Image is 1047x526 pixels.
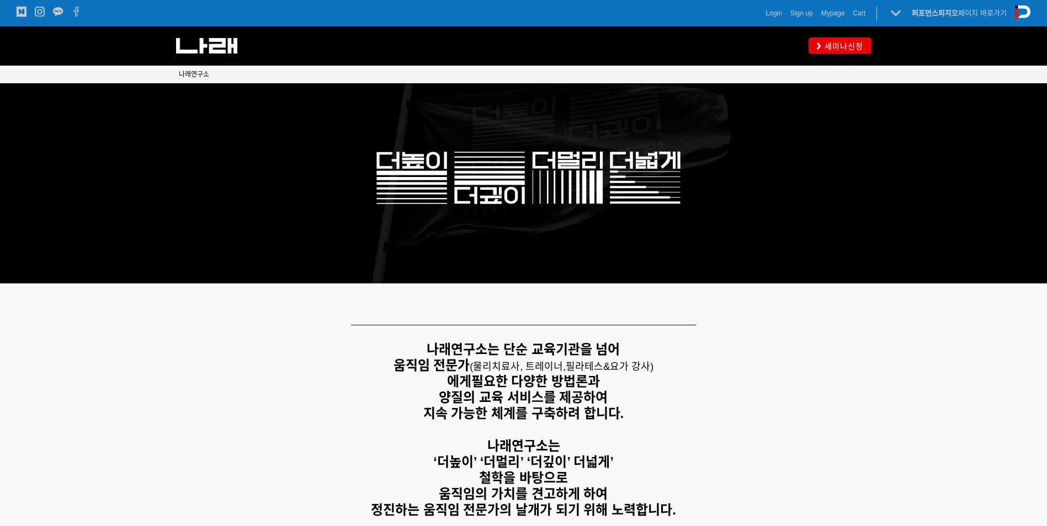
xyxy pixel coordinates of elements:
[473,361,566,372] span: 물리치료사, 트레이너,
[487,438,560,453] strong: 나래연구소는
[912,9,958,17] strong: 퍼포먼스피지오
[427,342,620,357] strong: 나래연구소는 단순 교육기관을 넘어
[790,8,813,19] a: Sign up
[423,406,624,421] strong: 지속 가능한 체계를 구축하려 합니다.
[566,361,653,372] span: 필라테스&요가 강사)
[471,374,600,389] strong: 필요한 다양한 방법론과
[439,486,608,501] strong: 움직임의 가치를 견고하게 하여
[179,71,209,78] span: 나래연구소
[821,8,845,19] a: Mypage
[179,69,209,80] a: 나래연구소
[394,358,470,373] strong: 움직임 전문가
[371,502,676,517] strong: 정진하는 움직임 전문가의 날개가 되기 위해 노력합니다.
[479,470,568,485] strong: 철학을 바탕으로
[766,8,782,19] a: Login
[809,37,871,53] a: 세미나신청
[447,374,471,389] strong: 에게
[470,361,566,372] span: (
[821,41,863,52] span: 세미나신청
[433,454,614,469] strong: ‘더높이’ ‘더멀리’ ‘더깊이’ 더넓게’
[853,8,865,19] a: Cart
[439,390,608,405] strong: 양질의 교육 서비스를 제공하여
[912,9,1007,17] a: 퍼포먼스피지오페이지 바로가기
